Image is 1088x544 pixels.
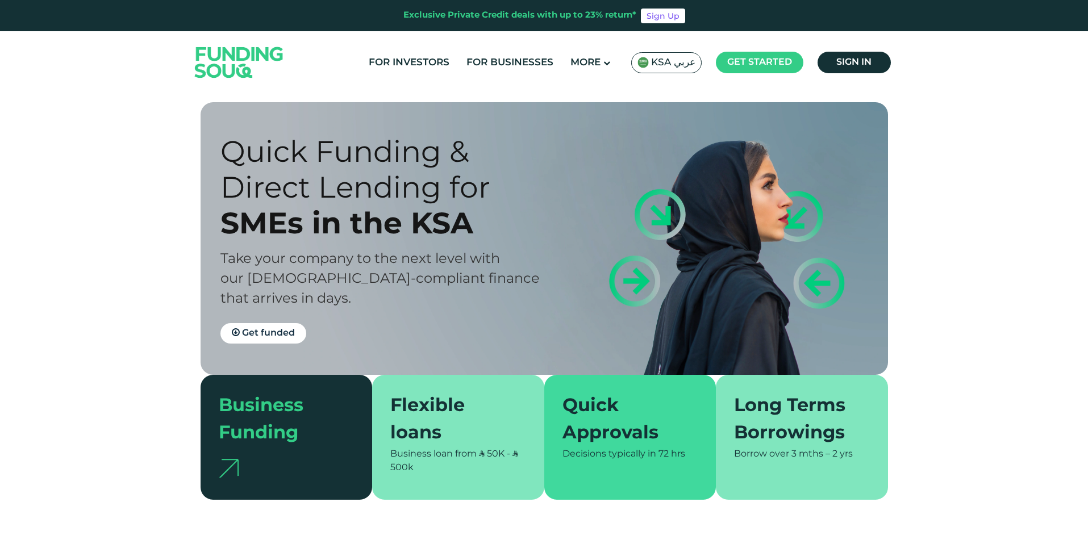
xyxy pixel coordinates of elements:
[562,393,685,447] div: Quick Approvals
[818,52,891,73] a: Sign in
[220,253,540,306] span: Take your company to the next level with our [DEMOGRAPHIC_DATA]-compliant finance that arrives in...
[727,58,792,66] span: Get started
[403,9,636,22] div: Exclusive Private Credit deals with up to 23% return*
[220,323,306,344] a: Get funded
[242,329,295,337] span: Get funded
[570,58,601,68] span: More
[836,58,872,66] span: Sign in
[562,450,656,458] span: Decisions typically in
[637,57,649,68] img: SA Flag
[220,205,564,241] div: SMEs in the KSA
[366,53,452,72] a: For Investors
[464,53,556,72] a: For Businesses
[791,450,853,458] span: 3 mths – 2 yrs
[734,393,856,447] div: Long Terms Borrowings
[658,450,685,458] span: 72 hrs
[219,393,341,447] div: Business Funding
[184,34,295,91] img: Logo
[734,450,789,458] span: Borrow over
[651,56,695,69] span: KSA عربي
[641,9,685,23] a: Sign Up
[390,450,477,458] span: Business loan from
[390,393,512,447] div: Flexible loans
[220,133,564,205] div: Quick Funding & Direct Lending for
[219,459,239,478] img: arrow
